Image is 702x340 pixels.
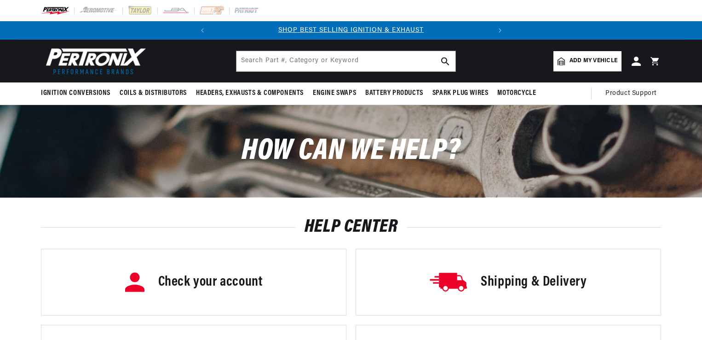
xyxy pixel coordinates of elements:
[41,249,346,316] a: Check your account Check your account
[18,21,684,40] slideshow-component: Translation missing: en.sections.announcements.announcement_bar
[236,51,455,71] input: Search Part #, Category or Keyword
[481,273,587,292] h3: Shipping & Delivery
[432,88,489,98] span: Spark Plug Wires
[242,136,460,166] span: How can we help?
[497,88,536,98] span: Motorcycle
[115,82,191,104] summary: Coils & Distributors
[308,82,361,104] summary: Engine Swaps
[605,88,656,99] span: Product Support
[430,273,467,292] img: Shipping & Delivery
[41,88,110,98] span: Ignition Conversions
[41,219,661,235] h2: Help Center
[361,82,428,104] summary: Battery Products
[491,21,509,40] button: Translation missing: en.sections.announcements.next_announcement
[158,273,263,292] h3: Check your account
[196,88,304,98] span: Headers, Exhausts & Components
[435,51,455,71] button: search button
[365,88,423,98] span: Battery Products
[356,249,661,316] a: Shipping & Delivery Shipping & Delivery
[125,272,144,292] img: Check your account
[278,27,424,34] a: SHOP BEST SELLING IGNITION & EXHAUST
[493,82,541,104] summary: Motorcycle
[212,25,491,35] div: Announcement
[212,25,491,35] div: 1 of 2
[120,88,187,98] span: Coils & Distributors
[428,82,493,104] summary: Spark Plug Wires
[605,82,661,105] summary: Product Support
[313,88,356,98] span: Engine Swaps
[553,51,621,71] a: Add my vehicle
[191,82,308,104] summary: Headers, Exhausts & Components
[193,21,212,40] button: Translation missing: en.sections.announcements.previous_announcement
[41,82,115,104] summary: Ignition Conversions
[570,57,617,65] span: Add my vehicle
[41,45,147,77] img: Pertronix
